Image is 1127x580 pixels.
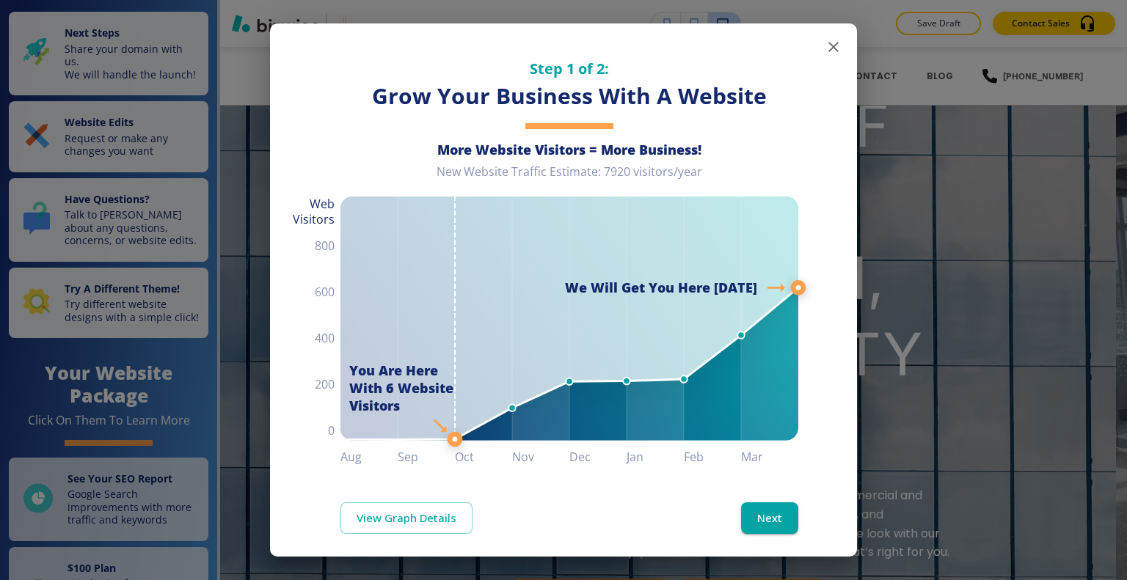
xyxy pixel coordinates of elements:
[627,447,684,467] h6: Jan
[340,447,398,467] h6: Aug
[398,447,455,467] h6: Sep
[340,59,798,78] h5: Step 1 of 2:
[340,141,798,158] h6: More Website Visitors = More Business!
[340,164,798,191] div: New Website Traffic Estimate: 7920 visitors/year
[741,447,798,467] h6: Mar
[741,502,798,533] button: Next
[684,447,741,467] h6: Feb
[340,81,798,111] h3: Grow Your Business With A Website
[569,447,627,467] h6: Dec
[512,447,569,467] h6: Nov
[455,447,512,467] h6: Oct
[340,502,473,533] a: View Graph Details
